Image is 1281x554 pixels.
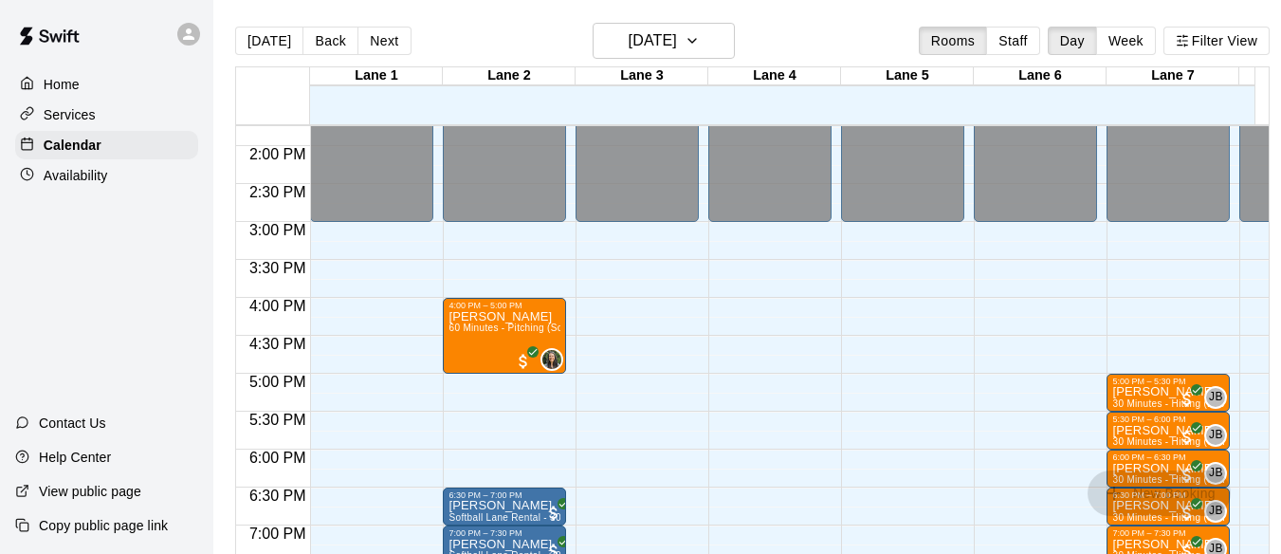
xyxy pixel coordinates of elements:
div: 4:00 PM – 5:00 PM: Elizabeth Bell [443,298,566,374]
button: Filter View [1163,27,1270,55]
span: All customers have paid [1178,504,1197,523]
a: Calendar [15,131,198,159]
div: 5:00 PM – 5:30 PM: Chase Farrow [1107,374,1230,412]
span: 4:00 PM [245,298,311,314]
span: 7:00 PM [245,526,311,542]
p: Copy public page link [39,516,168,535]
a: Services [15,101,198,129]
p: Services [44,105,96,124]
div: 4:00 PM – 5:00 PM [448,301,526,310]
span: 6:30 PM [245,488,311,504]
p: Contact Us [39,414,106,433]
span: 5:30 PM [245,412,311,428]
div: 5:00 PM – 5:30 PM [1112,377,1190,386]
button: [DATE] [235,27,303,55]
span: 60 Minutes - Pitching (Softball) [448,323,588,333]
span: JB [1209,426,1223,445]
span: All customers have paid [1178,428,1197,447]
span: All customers have paid [514,352,533,371]
button: Next [357,27,411,55]
div: Lane 6 [974,67,1107,85]
div: Lane 3 [576,67,708,85]
span: Joseph Bauserman [1212,386,1227,409]
h6: [DATE] [629,28,677,54]
p: Calendar [44,136,101,155]
p: View public page [39,482,141,501]
span: Joseph Bauserman [1212,424,1227,447]
p: Home [44,75,80,94]
p: Availability [44,166,108,185]
div: Lane 4 [708,67,841,85]
button: [DATE] [593,23,735,59]
span: Megan MacDonald [548,348,563,371]
div: Lane 1 [310,67,443,85]
button: Rooms [919,27,987,55]
img: Megan MacDonald [542,350,561,369]
span: 30 Minutes - Hitting (Softball) [1112,436,1244,447]
div: Lane 2 [443,67,576,85]
div: 7:00 PM – 7:30 PM [1112,528,1190,538]
a: Home [15,70,198,99]
span: 30 Minutes - Hitting (Softball) [1112,512,1244,523]
span: 2:00 PM [245,146,311,162]
div: Joseph Bauserman [1204,462,1227,485]
span: 30 Minutes - Hitting (Baseball) [1112,398,1249,409]
span: You don't have the permission to add bookings [1088,484,1231,500]
button: Staff [986,27,1040,55]
a: Availability [15,161,198,190]
div: 6:00 PM – 6:30 PM: Cora Phillips [1107,450,1230,488]
div: Joseph Bauserman [1204,386,1227,409]
span: 6:00 PM [245,450,311,466]
span: JB [1209,388,1223,407]
span: Softball Lane Rental - 30 Minutes [448,512,599,523]
div: Joseph Bauserman [1204,424,1227,447]
div: 5:30 PM – 6:00 PM: Calla Lucci [1107,412,1230,450]
span: All customers have paid [1178,390,1197,409]
span: 5:00 PM [245,374,311,390]
div: 6:00 PM – 6:30 PM [1112,452,1190,462]
span: 2:30 PM [245,184,311,200]
span: Joseph Bauserman [1212,462,1227,485]
button: Day [1048,27,1097,55]
span: JB [1209,464,1223,483]
button: Week [1096,27,1156,55]
div: Lane 5 [841,67,974,85]
span: All customers have paid [544,504,563,523]
div: 7:00 PM – 7:30 PM [448,528,526,538]
span: All customers have paid [1178,466,1197,485]
div: Megan MacDonald [540,348,563,371]
p: Help Center [39,448,111,467]
div: 5:30 PM – 6:00 PM [1112,415,1190,424]
span: 3:30 PM [245,260,311,276]
button: Back [302,27,358,55]
div: 6:30 PM – 7:00 PM: Savannah Clark [443,488,566,526]
div: Lane 7 [1107,67,1239,85]
div: 6:30 PM – 7:00 PM [448,490,526,500]
span: 4:30 PM [245,336,311,352]
span: 3:00 PM [245,222,311,238]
